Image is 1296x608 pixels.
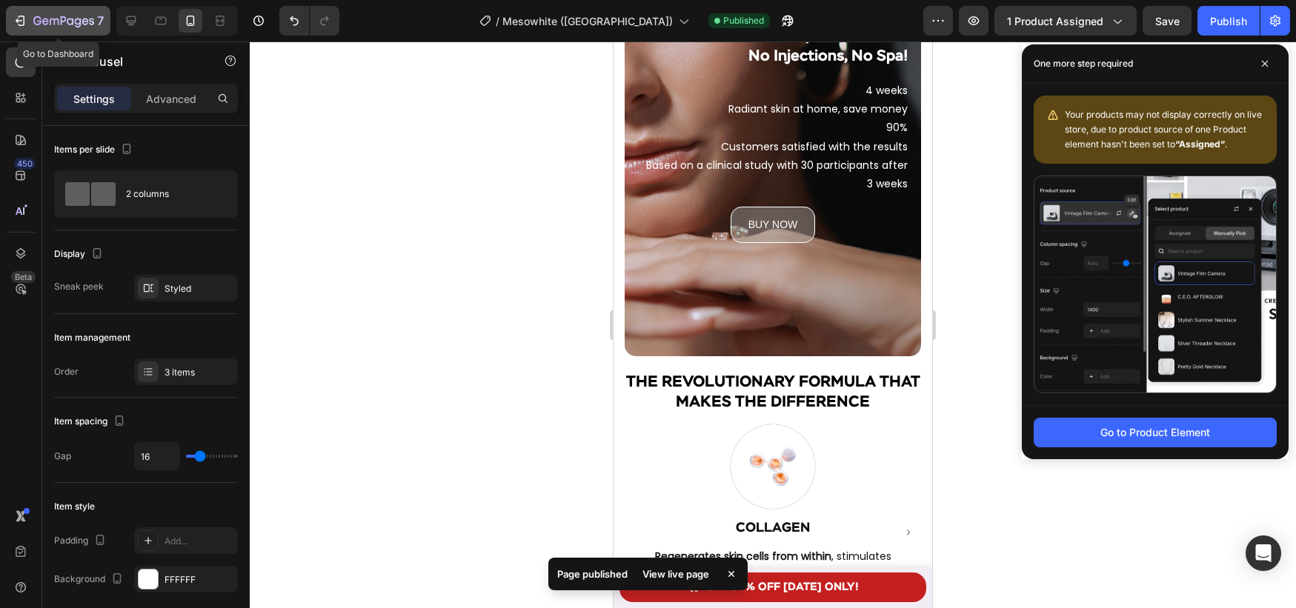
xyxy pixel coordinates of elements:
iframe: Design area [614,41,932,608]
div: Order [54,365,79,378]
div: 2 columns [126,177,216,211]
div: Sneak peek [54,280,104,293]
div: Beta [11,271,36,283]
p: 7 [97,12,104,30]
div: Item style [54,500,95,513]
div: Gap [54,450,71,463]
input: Auto [135,443,179,470]
div: Publish [1210,13,1247,29]
div: Padding [54,531,109,551]
div: 450 [14,158,36,170]
button: 1 product assigned [994,6,1137,36]
span: Save [1155,15,1180,27]
div: FFFFFF [165,573,234,587]
span: 1 product assigned [1007,13,1103,29]
p: Carousel [72,53,198,70]
button: Save [1143,6,1192,36]
div: Styled [165,282,234,295]
span: Published [723,14,764,27]
div: 3 items [165,366,234,379]
span: Mesowhite ([GEOGRAPHIC_DATA]) [502,13,673,29]
button: Go to Product Element [1034,418,1277,447]
button: 7 [6,6,110,36]
div: Undo/Redo [279,6,339,36]
button: Publish [1197,6,1260,36]
p: Advanced [146,91,196,107]
div: Items per slide [54,140,136,160]
b: “Assigned” [1175,138,1225,150]
div: View live page [634,564,718,584]
div: Item management [54,331,130,344]
div: Display [54,244,106,264]
p: Settings [73,91,115,107]
p: , stimulates natural collagen production, and fades dark spots , resulting in an even, radiant tone. [26,506,293,581]
p: One more step required [1034,56,1133,71]
div: Background [54,569,126,589]
span: Your products may not display correctly on live store, due to product source of one Product eleme... [1065,109,1262,150]
div: Open Intercom Messenger [1246,535,1281,571]
div: Go to Product Element [1100,424,1210,440]
div: Item spacing [54,412,128,432]
p: Page published [557,567,628,581]
button: Carousel Next Arrow [283,479,307,503]
span: / [496,13,499,29]
div: Add... [165,535,234,548]
strong: Regenerates skin cells from within [41,507,218,522]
